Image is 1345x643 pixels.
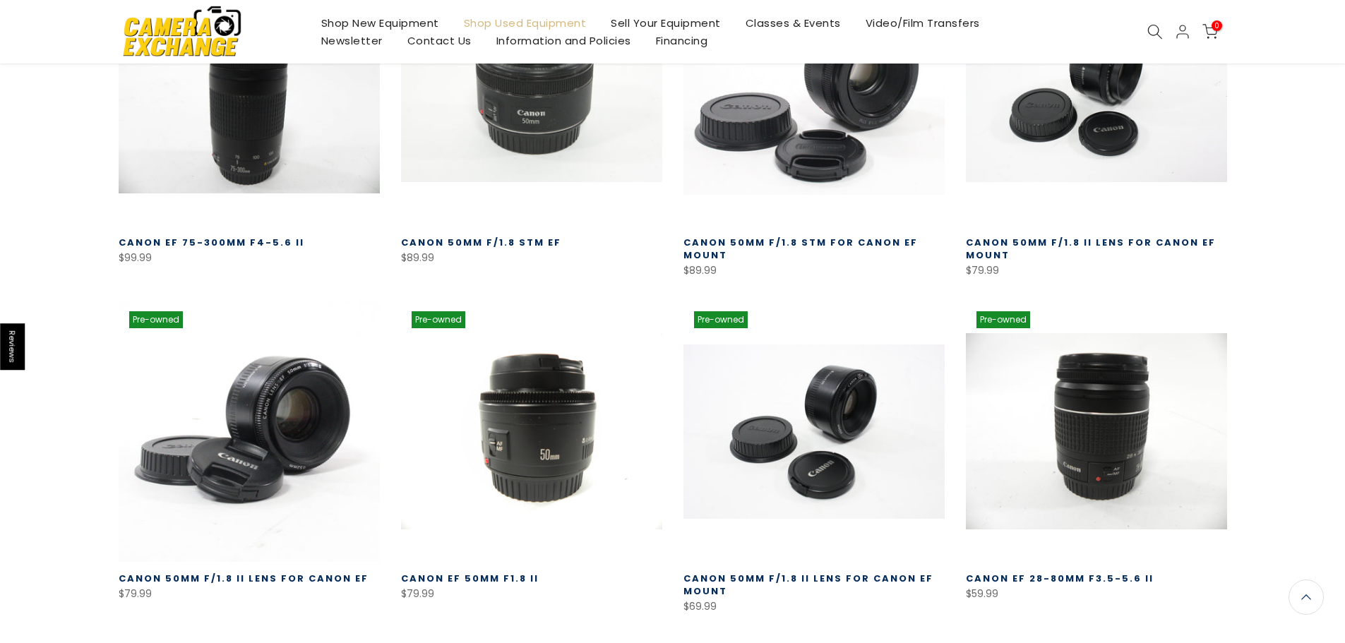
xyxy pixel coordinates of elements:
[401,572,539,585] a: Canon EF 50mm f1.8 II
[1202,24,1218,40] a: 0
[401,236,561,249] a: Canon 50mm f/1.8 STM EF
[853,14,992,32] a: Video/Film Transfers
[401,249,662,267] div: $89.99
[119,585,380,603] div: $79.99
[733,14,853,32] a: Classes & Events
[599,14,734,32] a: Sell Your Equipment
[119,236,304,249] a: Canon EF 75-300mm f4-5.6 II
[1289,579,1324,615] a: Back to the top
[119,572,369,585] a: Canon 50mm f/1.8 II Lens For Canon EF
[484,32,643,49] a: Information and Policies
[309,32,395,49] a: Newsletter
[401,585,662,603] div: $79.99
[395,32,484,49] a: Contact Us
[683,262,945,280] div: $89.99
[309,14,451,32] a: Shop New Equipment
[643,32,720,49] a: Financing
[966,572,1154,585] a: Canon EF 28-80mm f3.5-5.6 II
[683,572,933,598] a: Canon 50mm f/1.8 II Lens for Canon EF Mount
[451,14,599,32] a: Shop Used Equipment
[1212,20,1222,31] span: 0
[966,236,1216,262] a: Canon 50mm f/1.8 II Lens for Canon EF Mount
[119,249,380,267] div: $99.99
[683,236,918,262] a: Canon 50mm f/1.8 STM for Canon EF Mount
[683,598,945,615] div: $69.99
[966,262,1227,280] div: $79.99
[966,585,1227,603] div: $59.99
